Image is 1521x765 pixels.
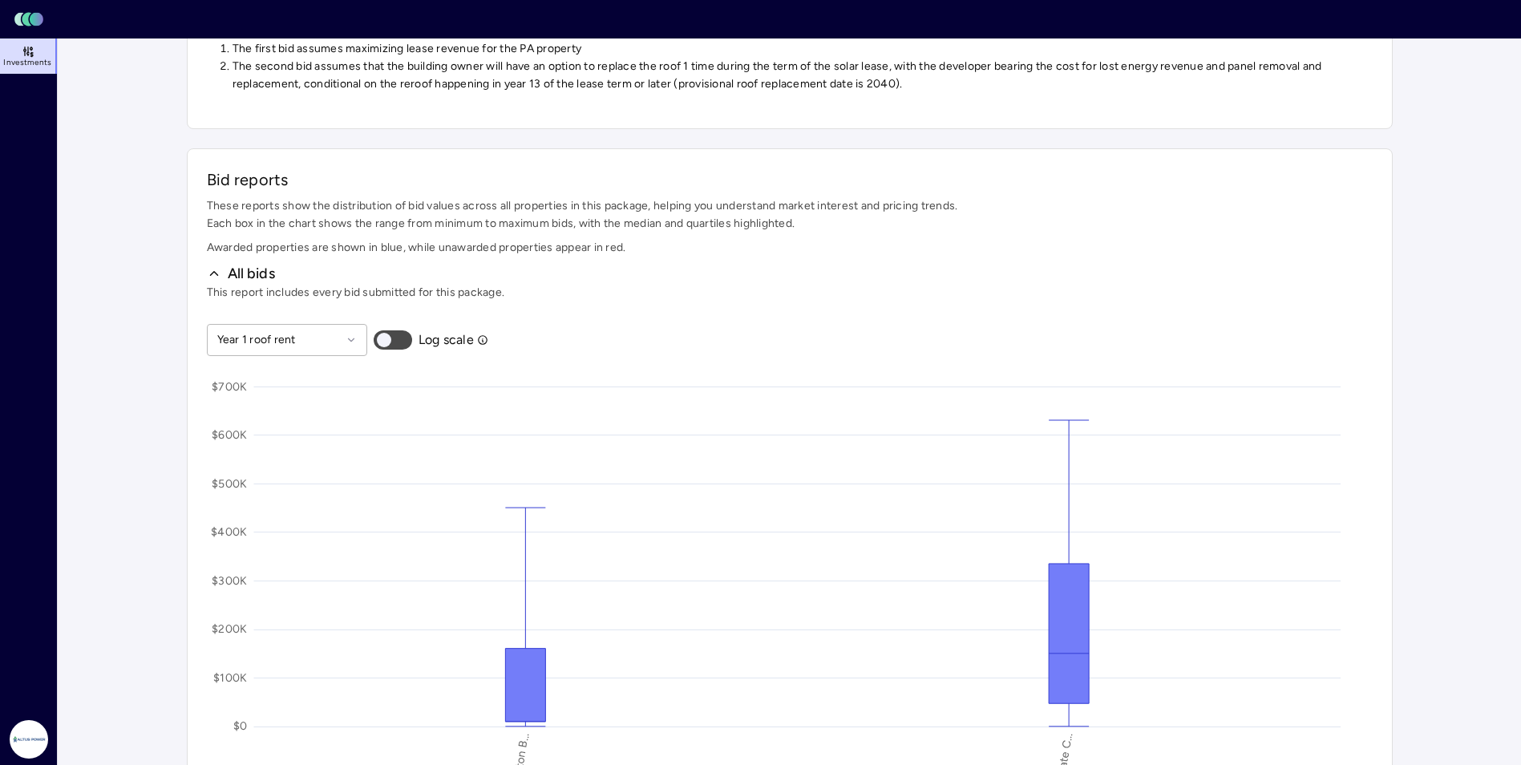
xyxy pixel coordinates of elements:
span: Awarded properties are shown in blue, while unawarded properties appear in red. [207,239,1373,257]
text: $0 [233,719,247,733]
span: Investments [3,58,51,67]
text: $100K [213,671,247,685]
span: This report includes every bid submitted for this package. [207,284,1373,302]
li: We've provided two Lumen-conforming bids for the PA property [220,22,1373,93]
text: $400K [211,525,247,539]
span: Log scale [419,332,474,347]
text: $700K [212,380,247,394]
span: These reports show the distribution of bid values across all properties in this package, helping ... [207,197,1373,215]
li: The first bid assumes maximizing lease revenue for the PA property [233,40,1373,58]
span: Bid reports [207,168,1373,191]
text: $600K [212,428,247,442]
span: Each box in the chart shows the range from minimum to maximum bids, with the median and quartiles... [207,215,1373,233]
button: All bids [207,263,275,284]
text: $500K [212,477,247,491]
text: $200K [212,622,247,636]
li: The second bid assumes that the building owner will have an option to replace the roof 1 time dur... [233,58,1373,93]
img: Altus Power [10,720,48,759]
text: $300K [212,574,247,588]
